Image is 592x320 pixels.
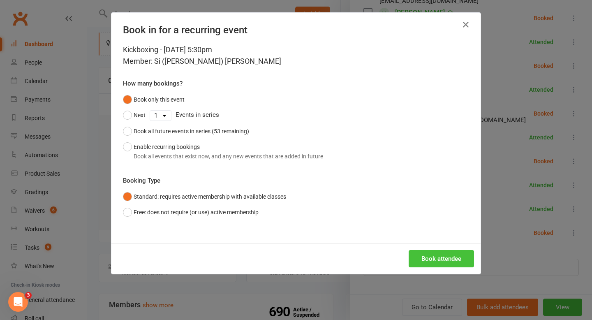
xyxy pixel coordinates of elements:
[123,189,286,204] button: Standard: requires active membership with available classes
[123,123,249,139] button: Book all future events in series (53 remaining)
[123,176,160,186] label: Booking Type
[459,18,472,31] button: Close
[134,152,323,161] div: Book all events that exist now, and any new events that are added in future
[123,24,469,36] h4: Book in for a recurring event
[123,92,185,107] button: Book only this event
[123,107,469,123] div: Events in series
[123,79,183,88] label: How many bookings?
[123,44,469,67] div: Kickboxing - [DATE] 5:30pm Member: Si ([PERSON_NAME]) [PERSON_NAME]
[123,139,323,164] button: Enable recurring bookingsBook all events that exist now, and any new events that are added in future
[25,292,32,299] span: 3
[409,250,474,267] button: Book attendee
[134,127,249,136] div: Book all future events in series (53 remaining)
[8,292,28,312] iframe: Intercom live chat
[123,107,146,123] button: Next
[123,204,259,220] button: Free: does not require (or use) active membership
